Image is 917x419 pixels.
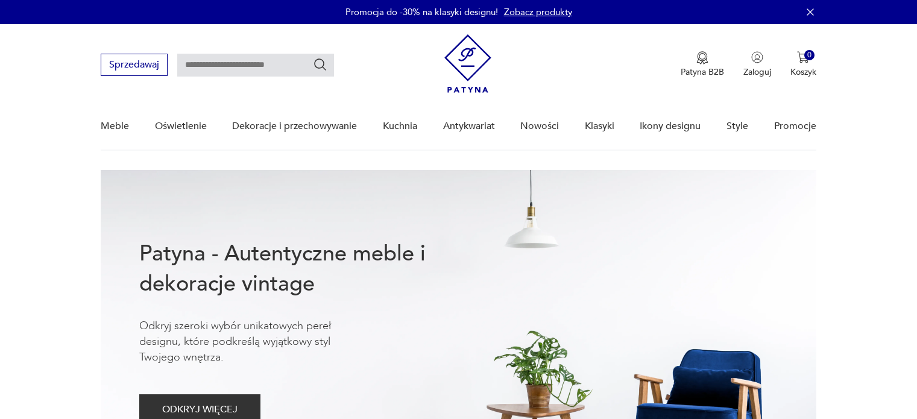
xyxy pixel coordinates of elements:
a: Promocje [774,103,816,150]
img: Ikonka użytkownika [751,51,763,63]
p: Koszyk [790,66,816,78]
button: Zaloguj [743,51,771,78]
a: Oświetlenie [155,103,207,150]
a: Style [726,103,748,150]
a: Ikony designu [640,103,701,150]
p: Odkryj szeroki wybór unikatowych pereł designu, które podkreślą wyjątkowy styl Twojego wnętrza. [139,318,368,365]
button: Szukaj [313,57,327,72]
a: Antykwariat [443,103,495,150]
img: Patyna - sklep z meblami i dekoracjami vintage [444,34,491,93]
p: Promocja do -30% na klasyki designu! [345,6,498,18]
a: ODKRYJ WIĘCEJ [139,406,260,415]
a: Meble [101,103,129,150]
a: Ikona medaluPatyna B2B [681,51,724,78]
p: Patyna B2B [681,66,724,78]
button: Patyna B2B [681,51,724,78]
img: Ikona koszyka [797,51,809,63]
a: Nowości [520,103,559,150]
a: Dekoracje i przechowywanie [232,103,357,150]
a: Zobacz produkty [504,6,572,18]
div: 0 [804,50,815,60]
h1: Patyna - Autentyczne meble i dekoracje vintage [139,239,465,299]
button: 0Koszyk [790,51,816,78]
img: Ikona medalu [696,51,708,65]
a: Klasyki [585,103,614,150]
p: Zaloguj [743,66,771,78]
button: Sprzedawaj [101,54,168,76]
a: Kuchnia [383,103,417,150]
a: Sprzedawaj [101,61,168,70]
